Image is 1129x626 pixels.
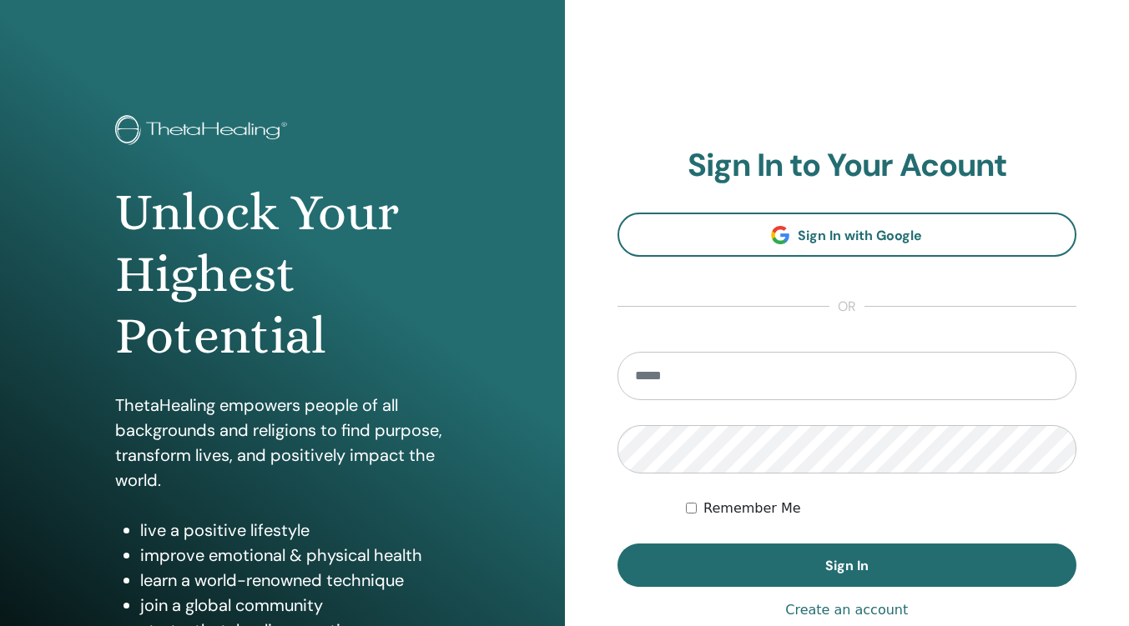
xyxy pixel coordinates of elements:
[617,213,1077,257] a: Sign In with Google
[829,297,864,317] span: or
[115,182,450,368] h1: Unlock Your Highest Potential
[140,518,450,543] li: live a positive lifestyle
[617,147,1077,185] h2: Sign In to Your Acount
[785,600,908,620] a: Create an account
[140,543,450,568] li: improve emotional & physical health
[115,393,450,493] p: ThetaHealing empowers people of all backgrounds and religions to find purpose, transform lives, a...
[617,543,1077,587] button: Sign In
[140,568,450,593] li: learn a world-renowned technique
[798,227,922,244] span: Sign In with Google
[686,498,1076,518] div: Keep me authenticated indefinitely or until I manually logout
[825,557,869,574] span: Sign In
[140,593,450,618] li: join a global community
[703,498,801,518] label: Remember Me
